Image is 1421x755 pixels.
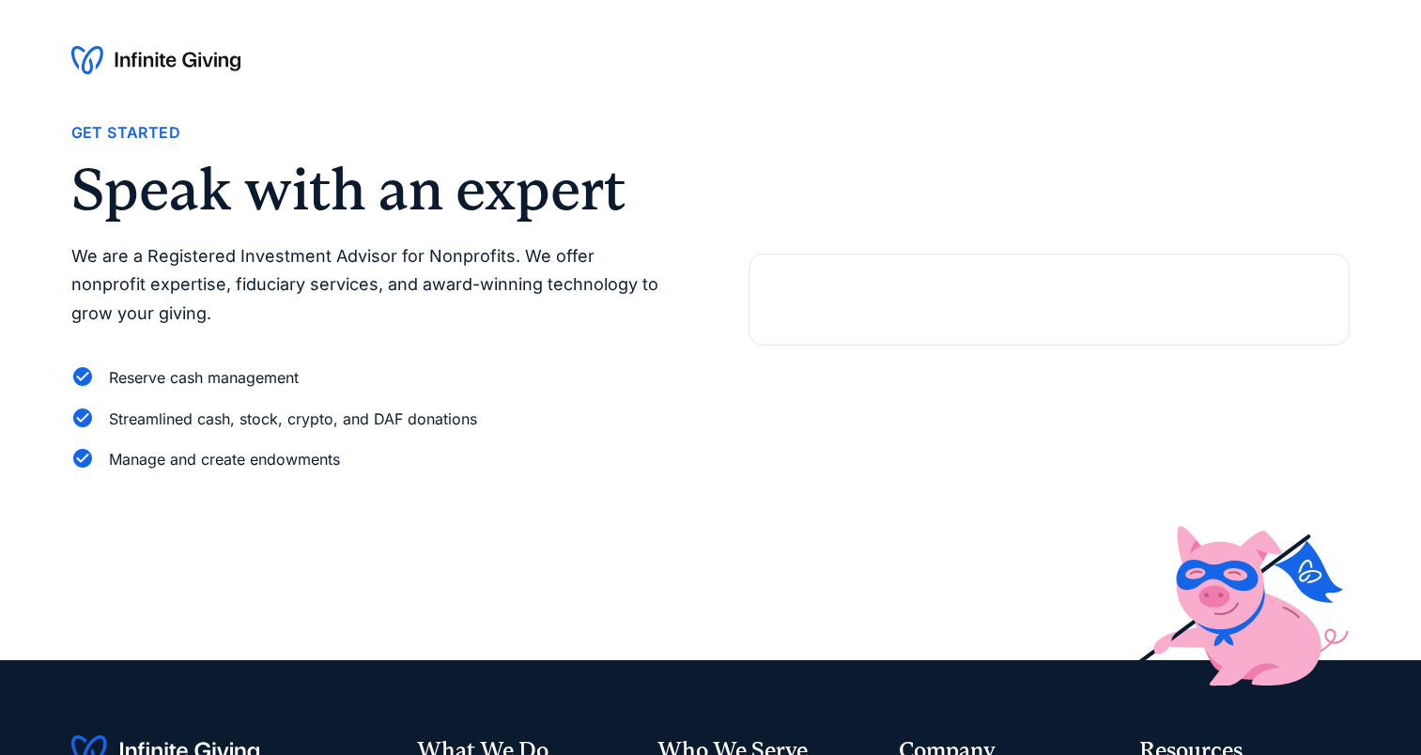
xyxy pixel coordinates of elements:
div: Get Started [71,120,180,146]
h2: Speak with an expert [71,161,673,219]
p: We are a Registered Investment Advisor for Nonprofits. We offer nonprofit expertise, fiduciary se... [71,242,673,329]
div: Manage and create endowments [109,447,340,472]
div: Reserve cash management [109,365,299,391]
div: Streamlined cash, stock, crypto, and DAF donations [109,407,477,432]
